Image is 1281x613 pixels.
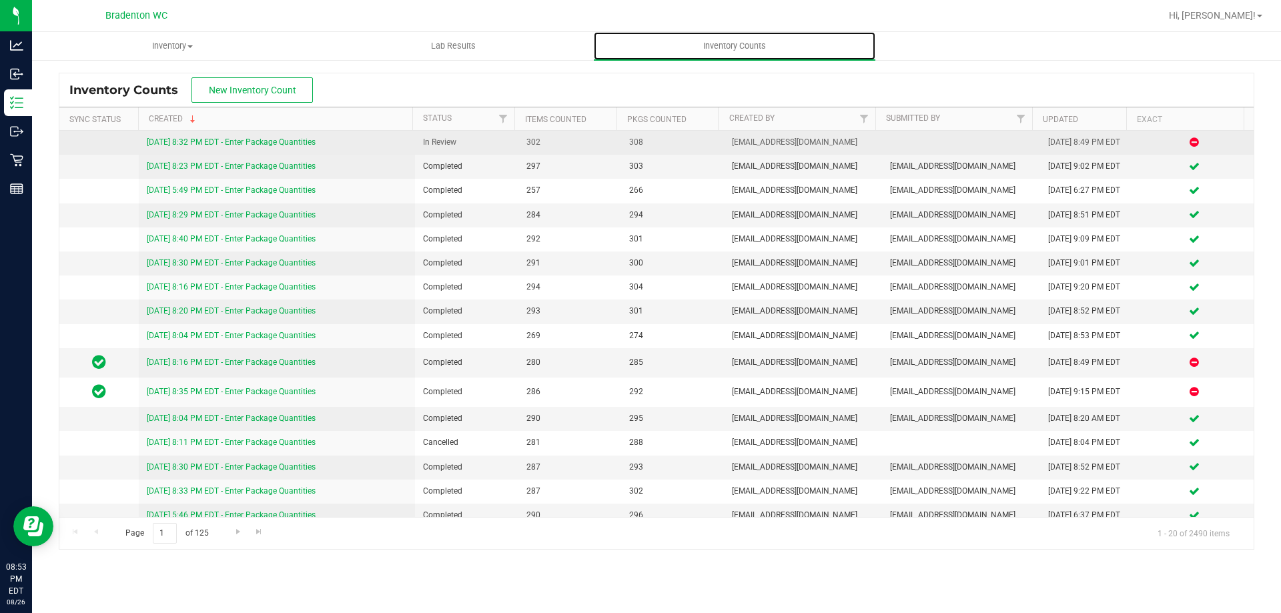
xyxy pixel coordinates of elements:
[890,386,1032,398] span: [EMAIL_ADDRESS][DOMAIN_NAME]
[890,356,1032,369] span: [EMAIL_ADDRESS][DOMAIN_NAME]
[732,509,874,522] span: [EMAIL_ADDRESS][DOMAIN_NAME]
[313,32,594,60] a: Lab Results
[147,358,316,367] a: [DATE] 8:16 PM EDT - Enter Package Quantities
[1048,485,1127,498] div: [DATE] 9:22 PM EDT
[890,209,1032,221] span: [EMAIL_ADDRESS][DOMAIN_NAME]
[629,136,716,149] span: 308
[423,160,510,173] span: Completed
[629,281,716,293] span: 304
[729,113,775,123] a: Created By
[10,125,23,138] inline-svg: Outbound
[526,436,613,449] span: 281
[629,509,716,522] span: 296
[69,83,191,97] span: Inventory Counts
[526,305,613,318] span: 293
[526,281,613,293] span: 294
[10,67,23,81] inline-svg: Inbound
[423,386,510,398] span: Completed
[1048,281,1127,293] div: [DATE] 9:20 PM EDT
[732,281,874,293] span: [EMAIL_ADDRESS][DOMAIN_NAME]
[732,412,874,425] span: [EMAIL_ADDRESS][DOMAIN_NAME]
[1043,115,1078,124] a: Updated
[423,113,452,123] a: Status
[147,234,316,243] a: [DATE] 8:40 PM EDT - Enter Package Quantities
[890,509,1032,522] span: [EMAIL_ADDRESS][DOMAIN_NAME]
[890,330,1032,342] span: [EMAIL_ADDRESS][DOMAIN_NAME]
[732,233,874,245] span: [EMAIL_ADDRESS][DOMAIN_NAME]
[423,461,510,474] span: Completed
[886,113,940,123] a: Submitted By
[526,386,613,398] span: 286
[149,114,198,123] a: Created
[423,184,510,197] span: Completed
[629,356,716,369] span: 285
[526,356,613,369] span: 280
[1048,436,1127,449] div: [DATE] 8:04 PM EDT
[1048,356,1127,369] div: [DATE] 8:49 PM EDT
[147,306,316,316] a: [DATE] 8:20 PM EDT - Enter Package Quantities
[732,330,874,342] span: [EMAIL_ADDRESS][DOMAIN_NAME]
[92,353,106,372] span: In Sync
[147,414,316,423] a: [DATE] 8:04 PM EDT - Enter Package Quantities
[423,436,510,449] span: Cancelled
[250,523,269,541] a: Go to the last page
[423,136,510,149] span: In Review
[890,281,1032,293] span: [EMAIL_ADDRESS][DOMAIN_NAME]
[629,412,716,425] span: 295
[890,257,1032,269] span: [EMAIL_ADDRESS][DOMAIN_NAME]
[629,485,716,498] span: 302
[147,486,316,496] a: [DATE] 8:33 PM EDT - Enter Package Quantities
[526,412,613,425] span: 290
[890,412,1032,425] span: [EMAIL_ADDRESS][DOMAIN_NAME]
[114,523,220,544] span: Page of 125
[423,233,510,245] span: Completed
[629,305,716,318] span: 301
[147,331,316,340] a: [DATE] 8:04 PM EDT - Enter Package Quantities
[627,115,687,124] a: Pkgs Counted
[890,305,1032,318] span: [EMAIL_ADDRESS][DOMAIN_NAME]
[1048,184,1127,197] div: [DATE] 6:27 PM EDT
[594,32,875,60] a: Inventory Counts
[423,509,510,522] span: Completed
[6,597,26,607] p: 08/26
[732,160,874,173] span: [EMAIL_ADDRESS][DOMAIN_NAME]
[629,330,716,342] span: 274
[153,523,177,544] input: 1
[423,356,510,369] span: Completed
[1009,107,1031,130] a: Filter
[526,160,613,173] span: 297
[526,461,613,474] span: 287
[890,233,1032,245] span: [EMAIL_ADDRESS][DOMAIN_NAME]
[10,182,23,195] inline-svg: Reports
[147,258,316,267] a: [DATE] 8:30 PM EDT - Enter Package Quantities
[1147,523,1240,543] span: 1 - 20 of 2490 items
[1048,412,1127,425] div: [DATE] 8:20 AM EDT
[685,40,784,52] span: Inventory Counts
[732,184,874,197] span: [EMAIL_ADDRESS][DOMAIN_NAME]
[629,233,716,245] span: 301
[423,330,510,342] span: Completed
[147,161,316,171] a: [DATE] 8:23 PM EDT - Enter Package Quantities
[1048,509,1127,522] div: [DATE] 6:37 PM EDT
[10,96,23,109] inline-svg: Inventory
[13,506,53,546] iframe: Resource center
[629,386,716,398] span: 292
[629,257,716,269] span: 300
[209,85,296,95] span: New Inventory Count
[890,160,1032,173] span: [EMAIL_ADDRESS][DOMAIN_NAME]
[423,412,510,425] span: Completed
[525,115,586,124] a: Items Counted
[732,386,874,398] span: [EMAIL_ADDRESS][DOMAIN_NAME]
[228,523,248,541] a: Go to the next page
[526,330,613,342] span: 269
[10,153,23,167] inline-svg: Retail
[890,461,1032,474] span: [EMAIL_ADDRESS][DOMAIN_NAME]
[732,485,874,498] span: [EMAIL_ADDRESS][DOMAIN_NAME]
[629,436,716,449] span: 288
[69,115,121,124] a: Sync Status
[423,485,510,498] span: Completed
[526,233,613,245] span: 292
[423,305,510,318] span: Completed
[853,107,875,130] a: Filter
[191,77,313,103] button: New Inventory Count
